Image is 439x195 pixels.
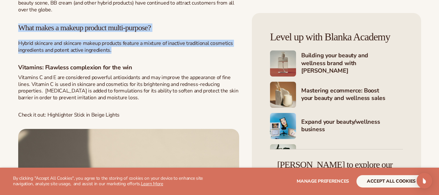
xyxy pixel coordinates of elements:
[18,23,151,32] span: What makes a makeup product multi-purpose?
[417,173,432,188] div: Open Intercom Messenger
[270,82,403,108] a: Shopify Image 3 Mastering ecommerce: Boost your beauty and wellness sales
[356,175,426,188] button: accept all cookies
[141,181,163,187] a: Learn More
[18,63,132,71] strong: Vitamins: Flawless complexion for the win
[270,113,403,139] a: Shopify Image 4 Expand your beauty/wellness business
[270,82,296,108] img: Shopify Image 3
[270,50,403,77] a: Shopify Image 2 Building your beauty and wellness brand with [PERSON_NAME]
[297,178,349,184] span: Manage preferences
[270,31,403,43] h4: Level up with Blanka Academy
[13,176,217,187] p: By clicking "Accept All Cookies", you agree to the storing of cookies on your device to enhance s...
[270,113,296,139] img: Shopify Image 4
[18,40,233,54] span: Hybrid skincare and skincare makeup products feature a mixture of inactive traditional cosmetics ...
[18,87,238,101] span: . [MEDICAL_DATA] is added to formulations for its ability to soften and protect the skin barrier ...
[270,160,400,190] h4: [PERSON_NAME] to explore our 450+ private label products. Just add your brand – we handle the rest!
[301,52,403,75] h4: Building your beauty and wellness brand with [PERSON_NAME]
[301,118,403,134] h4: Expand your beauty/wellness business
[270,144,296,170] img: Shopify Image 5
[270,144,403,170] a: Shopify Image 5 Marketing your beauty and wellness brand 101
[270,50,296,77] img: Shopify Image 2
[18,74,231,95] span: Vitamins C and E are considered powerful antioxidants and may improve the appearance of fine line...
[301,87,403,103] h4: Mastering ecommerce: Boost your beauty and wellness sales
[297,175,349,188] button: Manage preferences
[18,111,120,118] span: Check it out: Highlighter Stick in Beige Lights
